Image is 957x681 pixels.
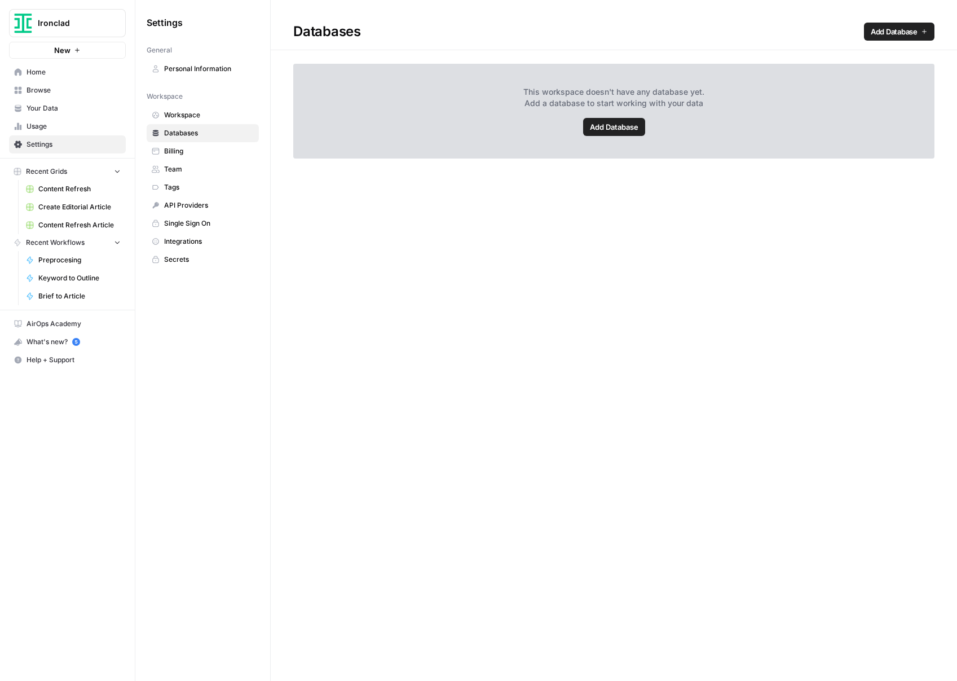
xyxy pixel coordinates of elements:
a: Content Refresh Article [21,216,126,234]
a: Tags [147,178,259,196]
a: Preprocesing [21,251,126,269]
button: Recent Grids [9,163,126,180]
a: Team [147,160,259,178]
span: Personal Information [164,64,254,74]
span: Browse [27,85,121,95]
span: Integrations [164,236,254,247]
a: Your Data [9,99,126,117]
a: Browse [9,81,126,99]
span: Secrets [164,254,254,265]
a: Content Refresh [21,180,126,198]
a: Single Sign On [147,214,259,232]
span: Settings [147,16,183,29]
span: Home [27,67,121,77]
a: Integrations [147,232,259,251]
span: Single Sign On [164,218,254,229]
button: Help + Support [9,351,126,369]
img: Ironclad Logo [13,13,33,33]
a: Workspace [147,106,259,124]
span: Your Data [27,103,121,113]
span: Add Database [590,121,638,133]
span: AirOps Academy [27,319,121,329]
span: Recent Workflows [26,238,85,248]
a: 5 [72,338,80,346]
span: Settings [27,139,121,150]
span: Databases [164,128,254,138]
span: Help + Support [27,355,121,365]
span: General [147,45,172,55]
span: Add Database [871,26,918,37]
span: Usage [27,121,121,131]
span: Content Refresh [38,184,121,194]
span: Recent Grids [26,166,67,177]
a: Add Database [583,118,645,136]
span: Create Editorial Article [38,202,121,212]
a: Secrets [147,251,259,269]
span: Keyword to Outline [38,273,121,283]
button: What's new? 5 [9,333,126,351]
span: Team [164,164,254,174]
text: 5 [74,339,77,345]
span: Brief to Article [38,291,121,301]
span: Content Refresh Article [38,220,121,230]
span: API Providers [164,200,254,210]
a: Databases [147,124,259,142]
span: Preprocesing [38,255,121,265]
a: Usage [9,117,126,135]
a: Home [9,63,126,81]
a: Brief to Article [21,287,126,305]
a: API Providers [147,196,259,214]
span: This workspace doesn't have any database yet. Add a database to start working with your data [523,86,704,109]
span: Tags [164,182,254,192]
span: Workspace [147,91,183,102]
button: Workspace: Ironclad [9,9,126,37]
span: Billing [164,146,254,156]
a: Create Editorial Article [21,198,126,216]
a: Add Database [864,23,934,41]
span: New [54,45,70,56]
a: Personal Information [147,60,259,78]
button: New [9,42,126,59]
a: Billing [147,142,259,160]
span: Workspace [164,110,254,120]
a: AirOps Academy [9,315,126,333]
button: Recent Workflows [9,234,126,251]
a: Keyword to Outline [21,269,126,287]
span: Ironclad [38,17,106,29]
a: Settings [9,135,126,153]
div: Databases [271,23,957,41]
div: What's new? [10,333,125,350]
